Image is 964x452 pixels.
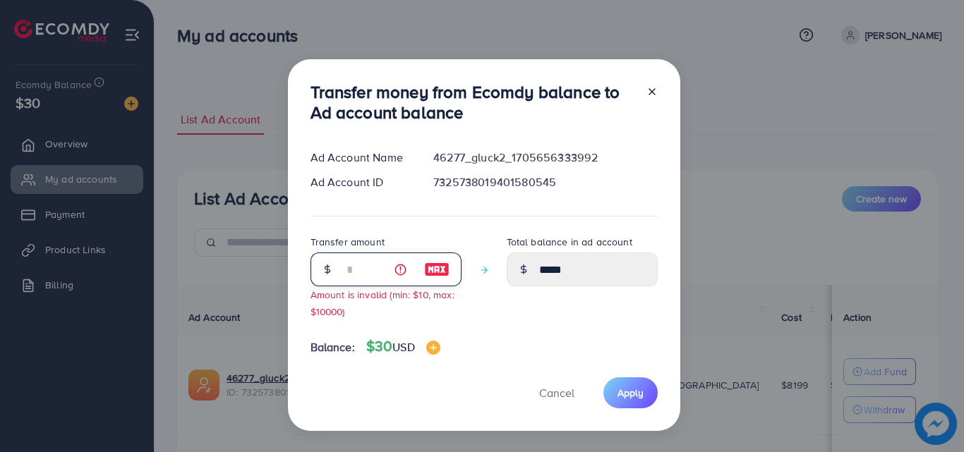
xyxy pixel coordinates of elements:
[422,174,668,190] div: 7325738019401580545
[366,338,440,355] h4: $30
[424,261,450,278] img: image
[522,377,592,408] button: Cancel
[311,235,385,249] label: Transfer amount
[617,386,644,400] span: Apply
[426,341,440,355] img: image
[603,377,658,408] button: Apply
[422,149,668,166] div: 46277_gluck2_1705656333992
[299,174,423,190] div: Ad Account ID
[311,82,635,123] h3: Transfer money from Ecomdy balance to Ad account balance
[311,339,355,355] span: Balance:
[507,235,632,249] label: Total balance in ad account
[392,339,414,355] span: USD
[299,149,423,166] div: Ad Account Name
[539,385,574,401] span: Cancel
[311,288,454,317] small: Amount is invalid (min: $10, max: $10000)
